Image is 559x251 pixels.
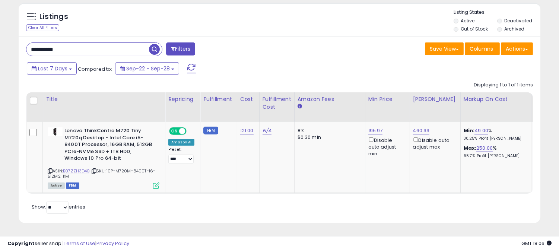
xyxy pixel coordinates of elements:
div: $0.30 min [298,134,359,141]
a: 195.97 [368,127,383,134]
a: 460.33 [413,127,430,134]
div: Markup on Cost [464,95,528,103]
div: Min Price [368,95,407,103]
b: Lenovo ThinkCentre M720 Tiny M720q Desktop - Intel Core i5-8400T Processor, 16GB RAM, 512GB PCIe-... [64,127,155,164]
p: 30.25% Profit [PERSON_NAME] [464,136,525,141]
span: Show: entries [32,203,85,210]
div: Disable auto adjust max [413,136,455,150]
div: seller snap | | [7,240,129,247]
div: Cost [240,95,256,103]
span: All listings currently available for purchase on Amazon [48,182,65,189]
div: % [464,145,525,159]
a: N/A [263,127,271,134]
div: Clear All Filters [26,24,59,31]
div: Amazon Fees [298,95,362,103]
button: Columns [465,42,500,55]
button: Save View [425,42,464,55]
strong: Copyright [7,240,35,247]
span: OFF [185,128,197,134]
div: Title [46,95,162,103]
div: Preset: [168,147,194,164]
div: Displaying 1 to 1 of 1 items [474,82,533,89]
a: 121.00 [240,127,254,134]
span: Columns [470,45,493,53]
th: The percentage added to the cost of goods (COGS) that forms the calculator for Min & Max prices. [460,92,531,122]
div: [PERSON_NAME] [413,95,457,103]
img: 21GVHXR5F+L._SL40_.jpg [48,127,63,136]
a: Privacy Policy [96,240,129,247]
div: 8% [298,127,359,134]
label: Out of Stock [461,26,488,32]
div: Disable auto adjust min [368,136,404,157]
p: 65.71% Profit [PERSON_NAME] [464,153,525,159]
a: B07ZZH3D4B [63,168,89,174]
a: 49.00 [474,127,488,134]
span: ON [170,128,179,134]
p: Listing States: [454,9,540,16]
span: FBM [66,182,79,189]
span: Compared to: [78,66,112,73]
label: Archived [504,26,524,32]
button: Last 7 Days [27,62,77,75]
a: Terms of Use [64,240,95,247]
div: Fulfillment Cost [263,95,291,111]
button: Filters [166,42,195,55]
div: ASIN: [48,127,159,188]
span: 2025-10-6 18:06 GMT [521,240,552,247]
small: Amazon Fees. [298,103,302,110]
span: Sep-22 - Sep-28 [126,65,170,72]
div: Fulfillment [203,95,234,103]
small: FBM [203,127,218,134]
span: | SKU: 10P-M720M-8400T-16-512M2-KM [48,168,155,179]
button: Sep-22 - Sep-28 [115,62,179,75]
b: Max: [464,144,477,152]
div: Repricing [168,95,197,103]
b: Min: [464,127,475,134]
a: 250.00 [476,144,493,152]
div: Amazon AI [168,139,194,146]
label: Deactivated [504,18,532,24]
span: Last 7 Days [38,65,67,72]
div: % [464,127,525,141]
label: Active [461,18,474,24]
button: Actions [501,42,533,55]
h5: Listings [39,12,68,22]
